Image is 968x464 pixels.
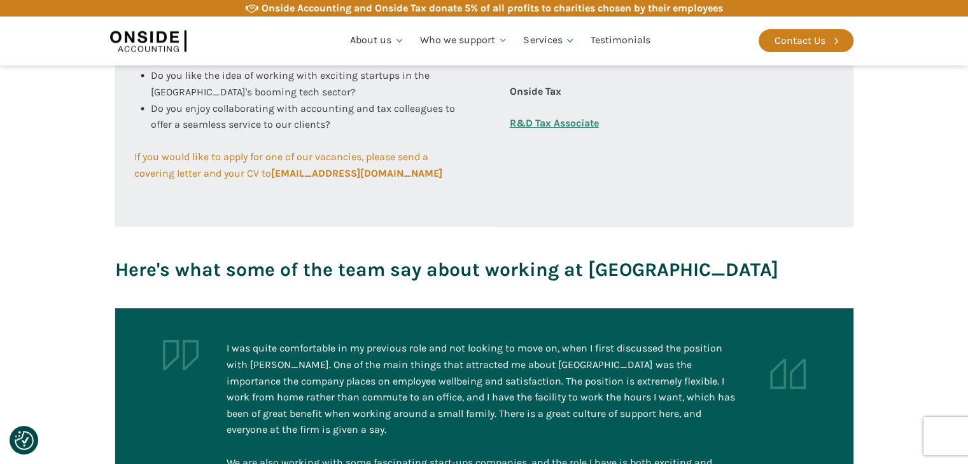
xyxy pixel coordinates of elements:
a: Testimonials [583,19,658,62]
h3: Here's what some of the team say about working at [GEOGRAPHIC_DATA] [115,252,778,287]
a: About us [342,19,412,62]
span: If you would like to apply for one of our vacancies, please send a covering letter and your CV to [134,151,442,179]
img: Onside Accounting [110,26,186,55]
span: Do you enjoy collaborating with accounting and tax colleagues to offer a seamless service to our ... [151,102,458,131]
div: Contact Us [775,32,825,49]
a: Services [516,19,583,62]
img: Revisit consent button [15,431,34,450]
div: Onside Tax [510,83,561,115]
a: If you would like to apply for one of our vacancies, please send a covering letter and your CV to... [134,149,459,181]
a: Contact Us [759,29,853,52]
a: Who we support [412,19,516,62]
span: Do you like the idea of working with exciting startups in the [GEOGRAPHIC_DATA]'s booming tech se... [151,69,432,98]
a: Financial Accountant [510,51,612,83]
a: R&D Tax Associate [510,115,599,132]
b: [EMAIL_ADDRESS][DOMAIN_NAME] [271,167,442,179]
button: Consent Preferences [15,431,34,450]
